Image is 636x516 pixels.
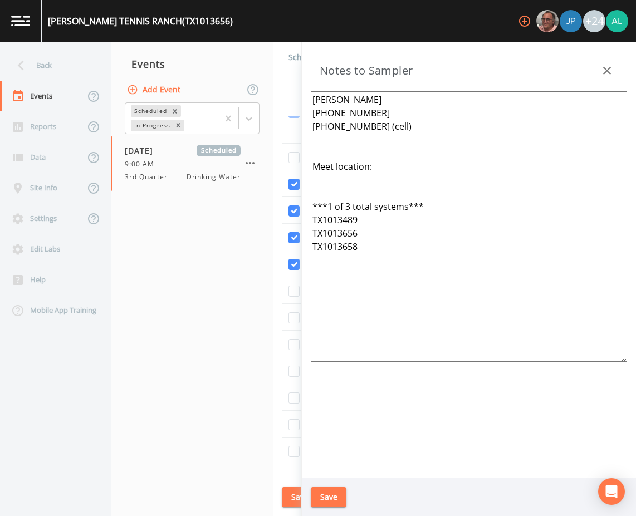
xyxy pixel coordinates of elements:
[311,487,346,508] button: Save
[131,105,169,117] div: Scheduled
[282,487,317,508] button: Save
[287,42,325,73] a: Schedule
[583,10,605,32] div: +24
[11,16,30,26] img: logo
[131,120,172,131] div: In Progress
[172,120,184,131] div: Remove In Progress
[536,10,559,32] img: e2d790fa78825a4bb76dcb6ab311d44c
[111,50,273,78] div: Events
[197,145,241,156] span: Scheduled
[125,159,161,169] span: 9:00 AM
[320,62,413,80] h3: Notes to Sampler
[111,136,273,191] a: [DATE]Scheduled9:00 AM3rd QuarterDrinking Water
[606,10,628,32] img: 30a13df2a12044f58df5f6b7fda61338
[559,10,583,32] div: Joshua gere Paul
[598,478,625,505] div: Open Intercom Messenger
[536,10,559,32] div: Mike Franklin
[169,105,181,117] div: Remove Scheduled
[187,172,241,182] span: Drinking Water
[125,80,185,100] button: Add Event
[560,10,582,32] img: 41241ef155101aa6d92a04480b0d0000
[311,91,627,362] textarea: [PERSON_NAME] [PHONE_NUMBER] [PHONE_NUMBER] (cell) Meet location: ***1 of 3 total systems*** TX10...
[48,14,233,28] div: [PERSON_NAME] TENNIS RANCH (TX1013656)
[125,172,174,182] span: 3rd Quarter
[125,145,161,156] span: [DATE]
